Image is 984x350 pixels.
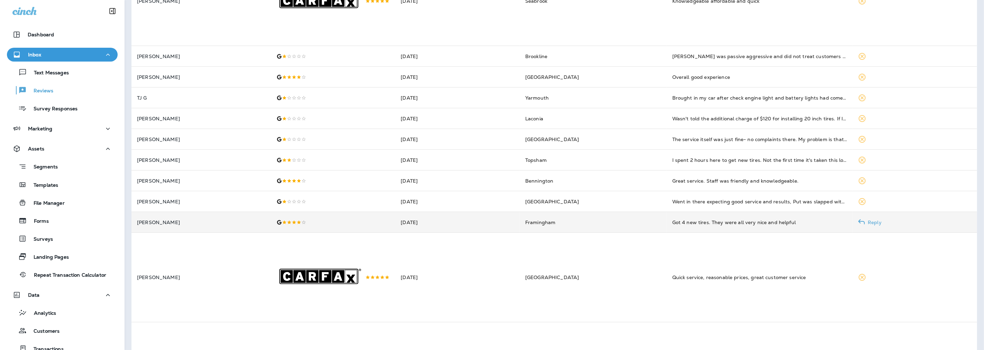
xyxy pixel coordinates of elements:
[525,116,543,122] span: Laconia
[27,70,69,76] p: Text Messages
[137,54,265,59] p: [PERSON_NAME]
[137,275,265,280] p: [PERSON_NAME]
[137,220,265,225] p: [PERSON_NAME]
[7,323,118,338] button: Customers
[28,146,44,151] p: Assets
[525,74,579,80] span: [GEOGRAPHIC_DATA]
[137,95,265,101] p: TJ G
[7,159,118,174] button: Segments
[7,122,118,136] button: Marketing
[865,220,882,225] p: Reply
[395,67,520,87] td: [DATE]
[7,231,118,246] button: Surveys
[27,200,65,207] p: File Manager
[27,164,58,171] p: Segments
[28,292,40,298] p: Data
[27,310,56,317] p: Analytics
[672,198,847,205] div: Went in there expecting good service and results, Put was slapped with problems after problem. So...
[672,157,847,164] div: I spent 2 hours here to get new tires. Not the first time it's taken this long. I had a stuck cal...
[395,191,520,212] td: [DATE]
[27,328,60,335] p: Customers
[27,272,106,279] p: Repeat Transaction Calculator
[672,177,847,184] div: Great service. Staff was friendly and knowledgeable.
[137,199,265,204] p: [PERSON_NAME]
[395,233,520,322] td: [DATE]
[27,88,53,94] p: Reviews
[7,142,118,156] button: Assets
[137,116,265,121] p: [PERSON_NAME]
[7,177,118,192] button: Templates
[27,106,78,112] p: Survey Responses
[7,48,118,62] button: Inbox
[7,101,118,116] button: Survey Responses
[7,213,118,228] button: Forms
[103,4,122,18] button: Collapse Sidebar
[27,218,49,225] p: Forms
[7,249,118,264] button: Landing Pages
[525,199,579,205] span: [GEOGRAPHIC_DATA]
[28,52,41,57] p: Inbox
[7,83,118,98] button: Reviews
[672,94,847,101] div: Brought in my car after check engine light and battery lights had come on, diagnostic said there ...
[525,157,547,163] span: Topsham
[27,236,53,243] p: Surveys
[7,65,118,80] button: Text Messages
[137,137,265,142] p: [PERSON_NAME]
[28,32,54,37] p: Dashboard
[672,115,847,122] div: Wasn't told the additional charge of $120 for installing 20 inch tires. If I had my glasses with ...
[7,288,118,302] button: Data
[28,126,52,131] p: Marketing
[525,178,553,184] span: Bennington
[395,171,520,191] td: [DATE]
[395,212,520,233] td: [DATE]
[7,195,118,210] button: File Manager
[7,28,118,42] button: Dashboard
[7,267,118,282] button: Repeat Transaction Calculator
[27,254,69,261] p: Landing Pages
[137,157,265,163] p: [PERSON_NAME]
[137,178,265,184] p: [PERSON_NAME]
[395,87,520,108] td: [DATE]
[672,74,847,81] div: Overall good experience
[27,182,58,189] p: Templates
[672,136,847,143] div: The service itself was just fine- no complaints there. My problem is that I found out in the week...
[525,136,579,142] span: [GEOGRAPHIC_DATA]
[525,95,549,101] span: Yarmouth
[137,74,265,80] p: [PERSON_NAME]
[525,274,579,280] span: [GEOGRAPHIC_DATA]
[525,219,555,225] span: Framingham
[672,53,847,60] div: Bernando was passive aggressive and did not treat customers with respect. Charged me a service wi...
[672,274,847,281] div: Quick service, reasonable prices, great customer service
[7,305,118,320] button: Analytics
[395,108,520,129] td: [DATE]
[395,129,520,150] td: [DATE]
[395,46,520,67] td: [DATE]
[525,53,547,59] span: Brookline
[672,219,847,226] div: Got 4 new tires. They were all very nice and helpful
[395,150,520,171] td: [DATE]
